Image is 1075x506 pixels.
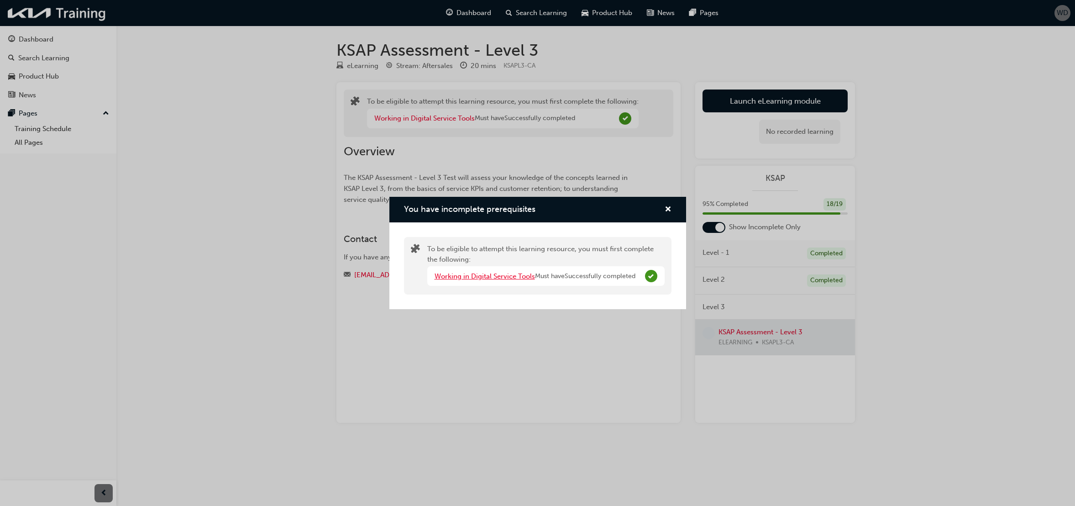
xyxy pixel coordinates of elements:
[665,204,671,216] button: cross-icon
[665,206,671,214] span: cross-icon
[435,272,535,280] a: Working in Digital Service Tools
[389,197,686,310] div: You have incomplete prerequisites
[404,204,535,214] span: You have incomplete prerequisites
[645,270,657,282] span: Complete
[427,244,665,288] div: To be eligible to attempt this learning resource, you must first complete the following:
[535,271,635,282] span: Must have Successfully completed
[411,245,420,255] span: puzzle-icon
